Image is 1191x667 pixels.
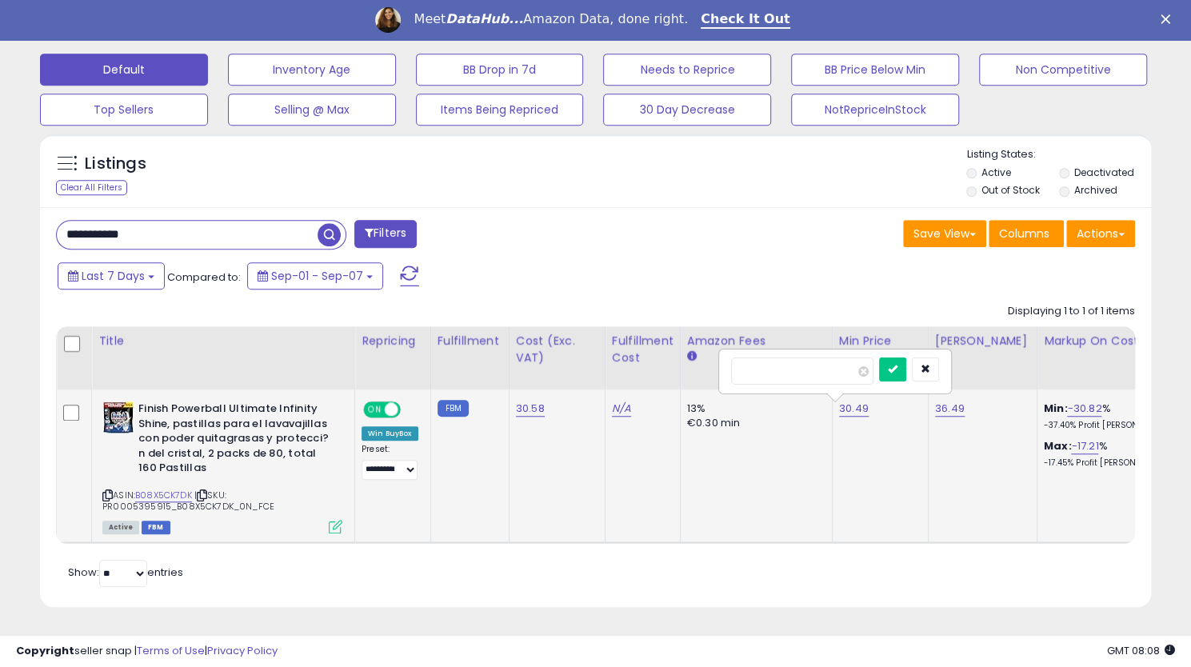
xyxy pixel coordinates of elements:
button: Top Sellers [40,94,208,126]
button: Sep-01 - Sep-07 [247,262,383,290]
a: 36.49 [935,401,965,417]
a: Terms of Use [137,643,205,658]
div: Clear All Filters [56,180,127,195]
b: Min: [1044,401,1068,416]
img: 51ueg3ckTWL._SL40_.jpg [102,401,134,433]
strong: Copyright [16,643,74,658]
div: Fulfillment [438,333,502,349]
h5: Listings [85,153,146,175]
button: Selling @ Max [228,94,396,126]
div: Title [98,333,348,349]
button: Default [40,54,208,86]
label: Active [981,166,1011,179]
label: Archived [1074,183,1117,197]
div: seller snap | | [16,644,278,659]
button: Non Competitive [979,54,1147,86]
a: Privacy Policy [207,643,278,658]
button: 30 Day Decrease [603,94,771,126]
a: Check It Out [701,11,790,29]
div: % [1044,439,1177,469]
p: -37.40% Profit [PERSON_NAME] [1044,420,1177,431]
div: Repricing [362,333,424,349]
span: Last 7 Days [82,268,145,284]
div: Cost (Exc. VAT) [516,333,598,366]
span: OFF [398,403,424,417]
span: ON [365,403,385,417]
div: 13% [687,401,820,416]
p: Listing States: [966,147,1151,162]
div: Min Price [839,333,921,349]
i: DataHub... [446,11,523,26]
button: BB Price Below Min [791,54,959,86]
button: Filters [354,220,417,248]
a: -17.21 [1071,438,1098,454]
button: Save View [903,220,986,247]
div: Displaying 1 to 1 of 1 items [1008,304,1135,319]
a: -30.82 [1067,401,1101,417]
div: % [1044,401,1177,431]
div: Markup on Cost [1044,333,1182,349]
span: Columns [999,226,1049,242]
button: Needs to Reprice [603,54,771,86]
div: Preset: [362,444,418,480]
button: Columns [989,220,1064,247]
a: B08X5CK7DK [135,489,192,502]
span: | SKU: PR0005395915_B08X5CK7DK_0N_FCE [102,489,274,513]
b: Max: [1044,438,1072,453]
th: The percentage added to the cost of goods (COGS) that forms the calculator for Min & Max prices. [1037,326,1189,389]
label: Deactivated [1074,166,1134,179]
p: -17.45% Profit [PERSON_NAME] [1044,457,1177,469]
button: Last 7 Days [58,262,165,290]
small: FBM [438,400,469,417]
img: Profile image for Georgie [375,7,401,33]
span: FBM [142,521,170,534]
button: Actions [1066,220,1135,247]
a: N/A [612,401,631,417]
small: Amazon Fees. [687,349,697,364]
button: Items Being Repriced [416,94,584,126]
div: Win BuyBox [362,426,418,441]
a: 30.58 [516,401,545,417]
div: ASIN: [102,401,342,532]
label: Out of Stock [981,183,1040,197]
div: Meet Amazon Data, done right. [414,11,688,27]
span: All listings currently available for purchase on Amazon [102,521,139,534]
div: Close [1161,14,1177,24]
span: Sep-01 - Sep-07 [271,268,363,284]
div: €0.30 min [687,416,820,430]
a: 30.49 [839,401,869,417]
span: Compared to: [167,270,241,285]
button: NotRepriceInStock [791,94,959,126]
span: 2025-09-17 08:08 GMT [1107,643,1175,658]
b: Finish Powerball Ultimate Infinity Shine, pastillas para el lavavajillas con poder quitagrasas y ... [138,401,333,480]
button: Inventory Age [228,54,396,86]
span: Show: entries [68,565,183,580]
div: Fulfillment Cost [612,333,673,366]
div: [PERSON_NAME] [935,333,1030,349]
div: Amazon Fees [687,333,825,349]
button: BB Drop in 7d [416,54,584,86]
